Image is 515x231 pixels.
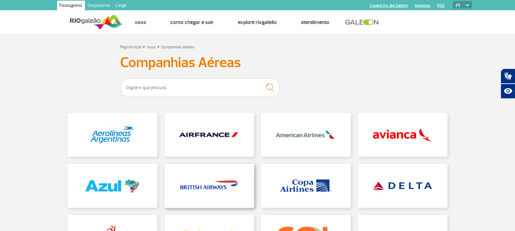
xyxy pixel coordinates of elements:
h3: Companhias Aéreas [120,54,395,71]
a: Explore RIOgaleão [238,19,277,26]
a: RQS [437,3,445,8]
input: Digite o que procura [120,78,280,97]
a: Voos [135,19,147,26]
a: Companhias Aéreas [161,45,195,50]
a: Cargo [113,1,129,12]
div: Plugin de acessibilidade da Hand Talk. [501,69,515,99]
a: Corporativo [85,1,113,12]
a: Passageiros [57,1,85,12]
button: Abrir recursos assistivos. [501,84,515,99]
a: Como chegar e sair [171,19,214,26]
a: Compra On-line GaleOn [370,3,408,8]
a: Imprensa [415,3,431,8]
a: > [143,42,145,50]
button: Abrir tradutor de língua de sinais. [501,69,515,84]
a: Atendimento [301,19,330,26]
a: > [157,42,160,50]
a: Voos [147,45,156,50]
a: Página Inicial [120,45,142,50]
